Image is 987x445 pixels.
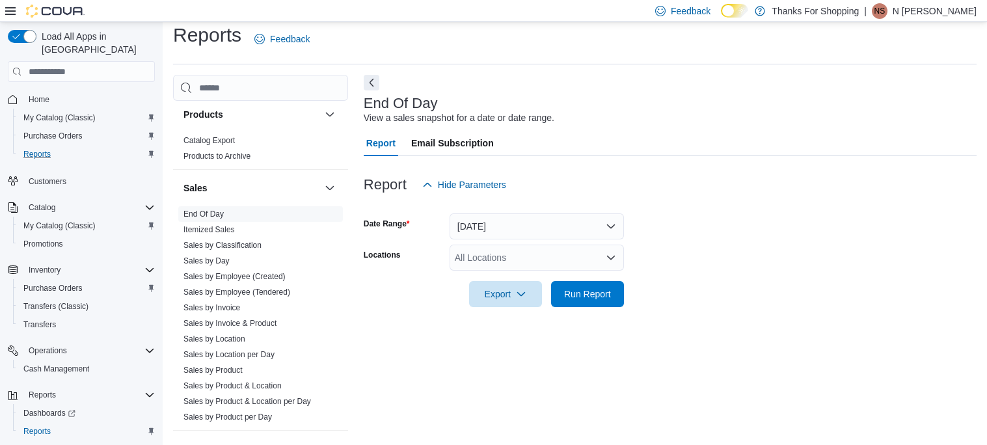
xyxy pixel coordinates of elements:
[183,412,272,422] a: Sales by Product per Day
[874,3,886,19] span: NS
[364,96,438,111] h3: End Of Day
[477,281,534,307] span: Export
[13,127,160,145] button: Purchase Orders
[183,288,290,297] a: Sales by Employee (Tendered)
[183,272,286,281] a: Sales by Employee (Created)
[183,151,250,161] span: Products to Archive
[18,218,101,234] a: My Catalog (Classic)
[270,33,310,46] span: Feedback
[3,198,160,217] button: Catalog
[23,319,56,330] span: Transfers
[23,364,89,374] span: Cash Management
[29,265,61,275] span: Inventory
[183,350,275,359] a: Sales by Location per Day
[18,424,155,439] span: Reports
[29,176,66,187] span: Customers
[671,5,710,18] span: Feedback
[18,110,155,126] span: My Catalog (Classic)
[469,281,542,307] button: Export
[23,200,155,215] span: Catalog
[173,206,348,430] div: Sales
[23,387,155,403] span: Reports
[3,386,160,404] button: Reports
[23,221,96,231] span: My Catalog (Classic)
[23,239,63,249] span: Promotions
[551,281,624,307] button: Run Report
[18,218,155,234] span: My Catalog (Classic)
[18,146,56,162] a: Reports
[893,3,977,19] p: N [PERSON_NAME]
[23,91,155,107] span: Home
[183,135,235,146] span: Catalog Export
[183,397,311,406] a: Sales by Product & Location per Day
[29,202,55,213] span: Catalog
[23,262,155,278] span: Inventory
[564,288,611,301] span: Run Report
[183,152,250,161] a: Products to Archive
[3,90,160,109] button: Home
[364,219,410,229] label: Date Range
[23,92,55,107] a: Home
[183,240,262,250] span: Sales by Classification
[23,113,96,123] span: My Catalog (Classic)
[450,213,624,239] button: [DATE]
[183,366,243,375] a: Sales by Product
[18,110,101,126] a: My Catalog (Classic)
[29,390,56,400] span: Reports
[183,396,311,407] span: Sales by Product & Location per Day
[13,422,160,440] button: Reports
[606,252,616,263] button: Open list of options
[13,404,160,422] a: Dashboards
[23,131,83,141] span: Purchase Orders
[183,209,224,219] span: End Of Day
[29,94,49,105] span: Home
[183,349,275,360] span: Sales by Location per Day
[13,217,160,235] button: My Catalog (Classic)
[183,381,282,390] a: Sales by Product & Location
[18,280,155,296] span: Purchase Orders
[18,317,61,332] a: Transfers
[173,133,348,169] div: Products
[23,283,83,293] span: Purchase Orders
[183,136,235,145] a: Catalog Export
[13,279,160,297] button: Purchase Orders
[23,387,61,403] button: Reports
[322,107,338,122] button: Products
[23,426,51,437] span: Reports
[417,172,511,198] button: Hide Parameters
[183,256,230,265] a: Sales by Day
[18,236,68,252] a: Promotions
[13,109,160,127] button: My Catalog (Classic)
[366,130,396,156] span: Report
[183,182,319,195] button: Sales
[249,26,315,52] a: Feedback
[18,424,56,439] a: Reports
[18,405,155,421] span: Dashboards
[23,149,51,159] span: Reports
[23,172,155,189] span: Customers
[23,174,72,189] a: Customers
[322,180,338,196] button: Sales
[18,405,81,421] a: Dashboards
[183,318,277,329] span: Sales by Invoice & Product
[183,108,223,121] h3: Products
[18,317,155,332] span: Transfers
[183,182,208,195] h3: Sales
[23,301,88,312] span: Transfers (Classic)
[3,261,160,279] button: Inventory
[13,235,160,253] button: Promotions
[183,224,235,235] span: Itemized Sales
[18,128,88,144] a: Purchase Orders
[18,236,155,252] span: Promotions
[183,334,245,344] a: Sales by Location
[13,297,160,316] button: Transfers (Classic)
[13,360,160,378] button: Cash Management
[183,303,240,313] span: Sales by Invoice
[438,178,506,191] span: Hide Parameters
[3,171,160,190] button: Customers
[18,361,94,377] a: Cash Management
[23,343,72,358] button: Operations
[173,22,241,48] h1: Reports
